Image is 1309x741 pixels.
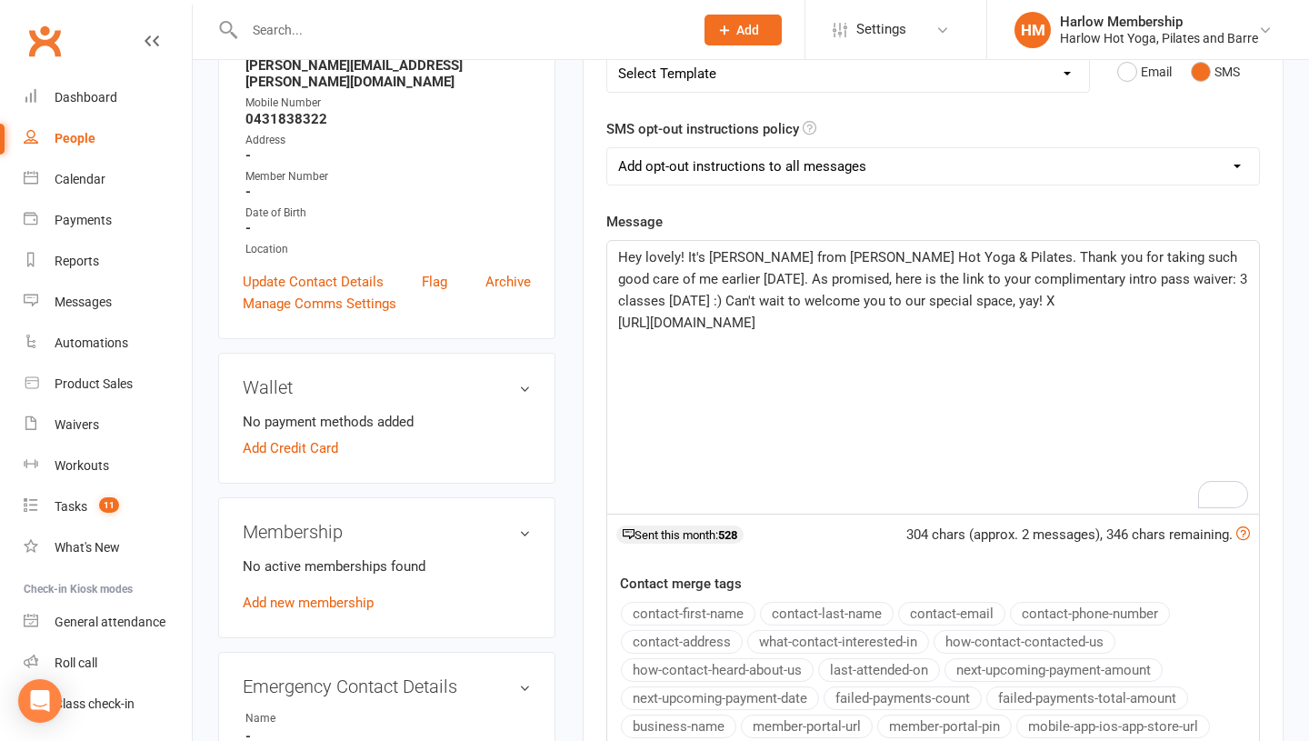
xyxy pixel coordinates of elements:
div: HM [1014,12,1051,48]
div: General attendance [55,615,165,629]
h3: Membership [243,522,531,542]
button: Email [1117,55,1172,89]
a: Class kiosk mode [24,684,192,725]
button: contact-last-name [760,602,894,626]
div: Calendar [55,172,105,186]
button: mobile-app-ios-app-store-url [1016,715,1210,738]
strong: [PERSON_NAME][EMAIL_ADDRESS][PERSON_NAME][DOMAIN_NAME] [245,57,531,90]
a: People [24,118,192,159]
button: failed-payments-total-amount [986,686,1188,710]
a: Payments [24,200,192,241]
div: Date of Birth [245,205,531,222]
a: Messages [24,282,192,323]
strong: - [245,220,531,236]
a: Workouts [24,446,192,486]
strong: - [245,184,531,200]
a: Tasks 11 [24,486,192,527]
div: What's New [55,540,120,555]
strong: 528 [718,528,737,542]
label: SMS opt-out instructions policy [606,118,799,140]
div: To enrich screen reader interactions, please activate Accessibility in Grammarly extension settings [607,241,1259,514]
div: Name [245,710,395,727]
button: Add [704,15,782,45]
button: last-attended-on [818,658,940,682]
div: Automations [55,335,128,350]
span: Settings [856,9,906,50]
strong: - [245,147,531,164]
button: contact-phone-number [1010,602,1170,626]
div: Product Sales [55,376,133,391]
div: Messages [55,295,112,309]
button: contact-address [621,630,743,654]
a: General attendance kiosk mode [24,602,192,643]
a: Product Sales [24,364,192,405]
div: Open Intercom Messenger [18,679,62,723]
button: next-upcoming-payment-amount [944,658,1163,682]
div: Waivers [55,417,99,432]
button: how-contact-heard-about-us [621,658,814,682]
li: No payment methods added [243,411,531,433]
span: 11 [99,497,119,513]
div: Member Number [245,168,531,185]
label: Message [606,211,663,233]
div: Tasks [55,499,87,514]
button: how-contact-contacted-us [934,630,1115,654]
div: Sent this month: [616,526,744,544]
div: Roll call [55,656,97,670]
div: Harlow Hot Yoga, Pilates and Barre [1060,30,1258,46]
div: 304 chars (approx. 2 messages), 346 chars remaining. [906,524,1250,546]
button: member-portal-pin [877,715,1012,738]
h3: Emergency Contact Details [243,676,531,696]
a: Calendar [24,159,192,200]
button: member-portal-url [741,715,873,738]
span: Hey lovely! It's [PERSON_NAME] from [PERSON_NAME] Hot Yoga & Pilates. Thank you for taking such g... [618,249,1251,309]
a: Reports [24,241,192,282]
a: What's New [24,527,192,568]
a: Add Credit Card [243,437,338,459]
div: Harlow Membership [1060,14,1258,30]
a: Manage Comms Settings [243,293,396,315]
div: Mobile Number [245,95,531,112]
input: Search... [239,17,681,43]
a: Automations [24,323,192,364]
a: Flag [422,271,447,293]
a: Archive [485,271,531,293]
button: business-name [621,715,736,738]
div: People [55,131,95,145]
a: Dashboard [24,77,192,118]
button: failed-payments-count [824,686,982,710]
a: Waivers [24,405,192,446]
div: Workouts [55,458,109,473]
div: Class check-in [55,696,135,711]
button: contact-email [898,602,1005,626]
button: what-contact-interested-in [747,630,929,654]
button: contact-first-name [621,602,755,626]
p: No active memberships found [243,556,531,577]
a: Roll call [24,643,192,684]
button: next-upcoming-payment-date [621,686,819,710]
strong: 0431838322 [245,111,531,127]
div: Dashboard [55,90,117,105]
div: Location [245,241,531,258]
div: Payments [55,213,112,227]
label: Contact merge tags [620,573,742,595]
h3: Wallet [243,377,531,397]
a: Add new membership [243,595,374,611]
div: Address [245,132,531,149]
a: Update Contact Details [243,271,384,293]
div: Reports [55,254,99,268]
span: [URL][DOMAIN_NAME] [618,315,755,331]
button: SMS [1191,55,1240,89]
span: Add [736,23,759,37]
a: Clubworx [22,18,67,64]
